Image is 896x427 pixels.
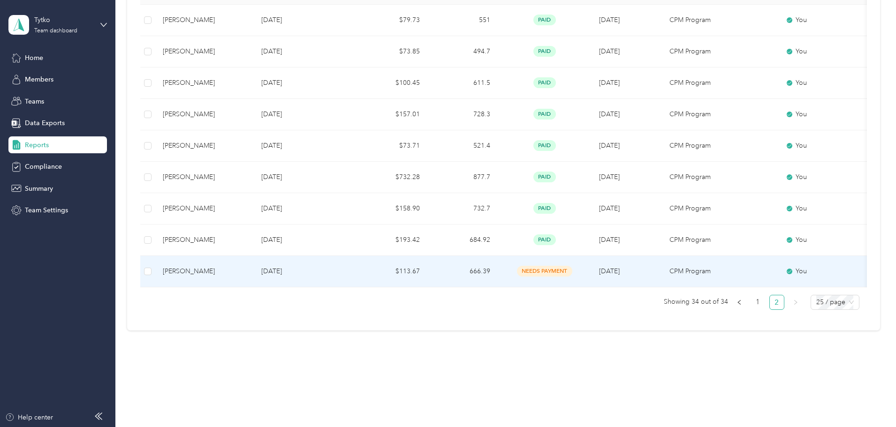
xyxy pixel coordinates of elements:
[669,141,772,151] p: CPM Program
[770,295,784,309] a: 2
[662,130,779,162] td: CPM Program
[163,78,246,88] div: [PERSON_NAME]
[163,141,246,151] div: [PERSON_NAME]
[599,267,620,275] span: [DATE]
[533,15,556,25] span: paid
[816,295,854,309] span: 25 / page
[599,110,620,118] span: [DATE]
[599,236,620,244] span: [DATE]
[357,99,427,130] td: $157.01
[25,205,68,215] span: Team Settings
[261,109,349,120] p: [DATE]
[787,15,866,25] div: You
[793,300,798,305] span: right
[427,5,498,36] td: 551
[843,375,896,427] iframe: Everlance-gr Chat Button Frame
[599,173,620,181] span: [DATE]
[533,109,556,120] span: paid
[25,118,65,128] span: Data Exports
[662,256,779,287] td: CPM Program
[669,15,772,25] p: CPM Program
[25,162,62,172] span: Compliance
[787,235,866,245] div: You
[787,109,866,120] div: You
[669,235,772,245] p: CPM Program
[669,109,772,120] p: CPM Program
[427,193,498,225] td: 732.7
[25,97,44,106] span: Teams
[533,172,556,182] span: paid
[533,46,556,57] span: paid
[25,140,49,150] span: Reports
[662,99,779,130] td: CPM Program
[737,300,742,305] span: left
[599,204,620,212] span: [DATE]
[669,46,772,57] p: CPM Program
[25,184,53,194] span: Summary
[357,193,427,225] td: $158.90
[163,46,246,57] div: [PERSON_NAME]
[261,15,349,25] p: [DATE]
[533,234,556,245] span: paid
[427,256,498,287] td: 666.39
[664,295,728,309] span: Showing 34 out of 34
[662,162,779,193] td: CPM Program
[662,5,779,36] td: CPM Program
[5,412,53,422] button: Help center
[163,172,246,182] div: [PERSON_NAME]
[357,256,427,287] td: $113.67
[669,203,772,214] p: CPM Program
[261,78,349,88] p: [DATE]
[427,67,498,99] td: 611.5
[787,203,866,214] div: You
[261,203,349,214] p: [DATE]
[769,295,784,310] li: 2
[517,266,572,277] span: needs payment
[751,295,765,309] a: 1
[787,141,866,151] div: You
[732,295,747,310] button: left
[357,225,427,256] td: $193.42
[533,77,556,88] span: paid
[34,15,93,25] div: Tytko
[787,78,866,88] div: You
[599,47,620,55] span: [DATE]
[25,75,53,84] span: Members
[669,266,772,277] p: CPM Program
[163,15,246,25] div: [PERSON_NAME]
[662,36,779,67] td: CPM Program
[427,36,498,67] td: 494.7
[261,46,349,57] p: [DATE]
[787,266,866,277] div: You
[599,142,620,150] span: [DATE]
[669,172,772,182] p: CPM Program
[669,78,772,88] p: CPM Program
[261,172,349,182] p: [DATE]
[357,5,427,36] td: $79.73
[787,172,866,182] div: You
[662,225,779,256] td: CPM Program
[533,140,556,151] span: paid
[427,162,498,193] td: 877.7
[357,36,427,67] td: $73.85
[732,295,747,310] li: Previous Page
[811,295,859,310] div: Page Size
[357,162,427,193] td: $732.28
[533,203,556,214] span: paid
[357,67,427,99] td: $100.45
[163,203,246,214] div: [PERSON_NAME]
[163,109,246,120] div: [PERSON_NAME]
[261,141,349,151] p: [DATE]
[163,235,246,245] div: [PERSON_NAME]
[599,79,620,87] span: [DATE]
[662,67,779,99] td: CPM Program
[787,46,866,57] div: You
[427,225,498,256] td: 684.92
[25,53,43,63] span: Home
[34,28,77,34] div: Team dashboard
[599,16,620,24] span: [DATE]
[662,193,779,225] td: CPM Program
[427,130,498,162] td: 521.4
[427,99,498,130] td: 728.3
